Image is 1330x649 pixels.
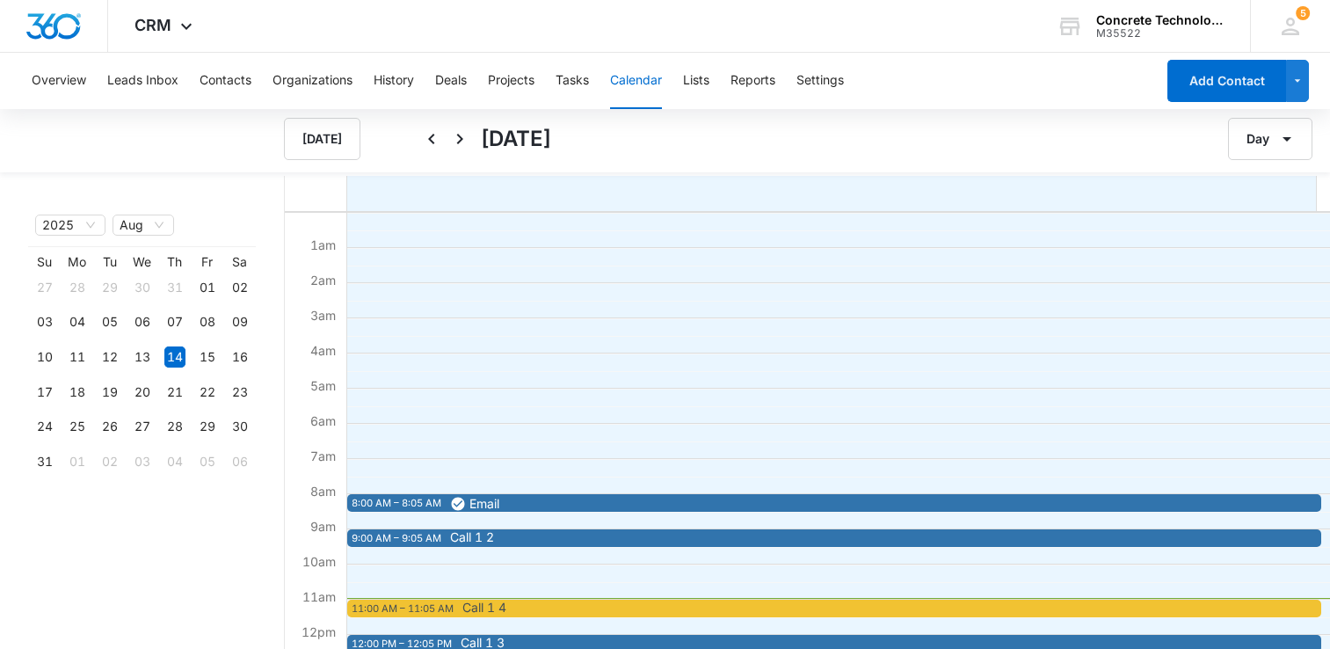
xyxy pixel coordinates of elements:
[298,589,340,604] span: 11am
[374,53,414,109] button: History
[164,346,185,368] div: 14
[352,602,458,616] div: 11:00 AM – 11:05 AM
[223,375,256,410] td: 2025-08-23
[297,624,340,639] span: 12pm
[223,270,256,305] td: 2025-08-02
[99,451,120,472] div: 02
[223,254,256,270] th: Sa
[284,118,360,160] button: [DATE]
[93,254,126,270] th: Tu
[306,308,340,323] span: 3am
[223,305,256,340] td: 2025-08-09
[28,270,61,305] td: 2025-07-27
[1296,6,1310,20] span: 5
[67,277,88,298] div: 28
[229,277,251,298] div: 02
[99,311,120,332] div: 05
[32,53,86,109] button: Overview
[126,254,158,270] th: We
[99,382,120,403] div: 19
[107,53,178,109] button: Leads Inbox
[164,416,185,437] div: 28
[132,346,153,368] div: 13
[93,375,126,410] td: 2025-08-19
[1296,6,1310,20] div: notifications count
[67,382,88,403] div: 18
[435,53,467,109] button: Deals
[158,254,191,270] th: Th
[306,413,340,428] span: 6am
[132,451,153,472] div: 03
[93,444,126,479] td: 2025-09-02
[34,346,55,368] div: 10
[1167,60,1286,102] button: Add Contact
[158,339,191,375] td: 2025-08-14
[197,451,218,472] div: 05
[126,339,158,375] td: 2025-08-13
[99,416,120,437] div: 26
[223,339,256,375] td: 2025-08-16
[450,531,494,543] span: Call 1 2
[34,451,55,472] div: 31
[34,277,55,298] div: 27
[730,53,775,109] button: Reports
[197,346,218,368] div: 15
[126,375,158,410] td: 2025-08-20
[164,277,185,298] div: 31
[191,375,223,410] td: 2025-08-22
[306,378,340,393] span: 5am
[158,305,191,340] td: 2025-08-07
[273,53,352,109] button: Organizations
[418,125,446,153] button: Back
[93,270,126,305] td: 2025-07-29
[796,53,844,109] button: Settings
[164,451,185,472] div: 04
[67,311,88,332] div: 04
[556,53,589,109] button: Tasks
[28,375,61,410] td: 2025-08-17
[28,410,61,445] td: 2025-08-24
[61,375,93,410] td: 2025-08-18
[120,215,167,235] span: Aug
[191,339,223,375] td: 2025-08-15
[28,254,61,270] th: Su
[158,410,191,445] td: 2025-08-28
[347,600,1321,617] div: 11:00 AM – 11:05 AM: Call 1 4
[99,277,120,298] div: 29
[229,382,251,403] div: 23
[67,451,88,472] div: 01
[34,311,55,332] div: 03
[306,519,340,534] span: 9am
[132,311,153,332] div: 06
[306,273,340,288] span: 2am
[481,123,551,155] h1: [DATE]
[132,416,153,437] div: 27
[1228,118,1312,160] button: Day
[134,16,171,34] span: CRM
[229,451,251,472] div: 06
[1096,13,1225,27] div: account name
[683,53,709,109] button: Lists
[306,343,340,358] span: 4am
[158,270,191,305] td: 2025-07-31
[126,305,158,340] td: 2025-08-06
[61,270,93,305] td: 2025-07-28
[229,416,251,437] div: 30
[126,444,158,479] td: 2025-09-03
[67,416,88,437] div: 25
[126,270,158,305] td: 2025-07-30
[197,311,218,332] div: 08
[197,416,218,437] div: 29
[191,254,223,270] th: Fr
[200,53,251,109] button: Contacts
[298,554,340,569] span: 10am
[306,484,340,499] span: 8am
[229,311,251,332] div: 09
[158,444,191,479] td: 2025-09-04
[488,53,534,109] button: Projects
[347,529,1321,547] div: 9:00 AM – 9:05 AM: Call 1 2
[34,416,55,437] div: 24
[126,410,158,445] td: 2025-08-27
[99,346,120,368] div: 12
[28,444,61,479] td: 2025-08-31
